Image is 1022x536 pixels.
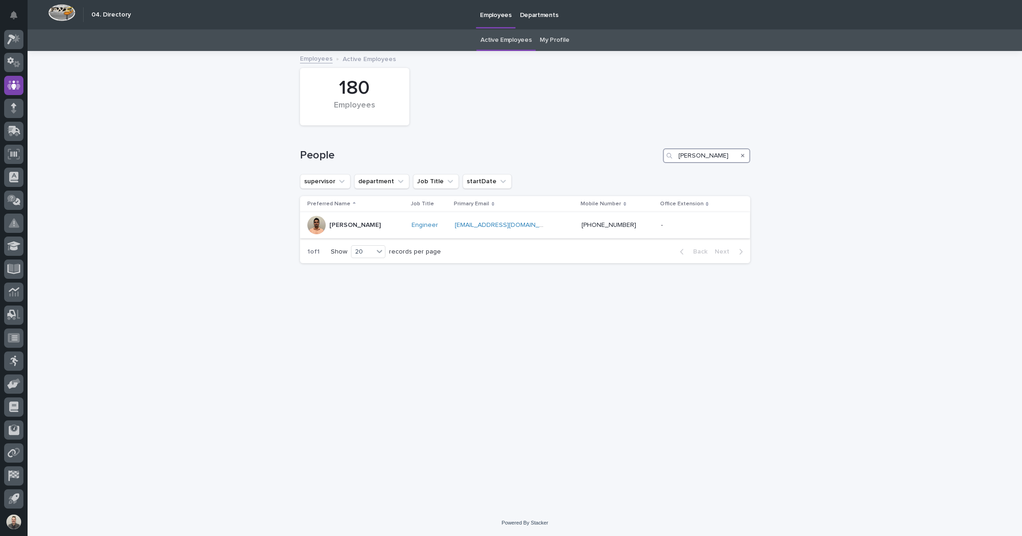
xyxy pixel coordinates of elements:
a: My Profile [540,29,569,51]
div: 180 [316,77,394,100]
span: Back [688,248,707,255]
div: Notifications [11,11,23,26]
p: Preferred Name [307,199,350,209]
p: Active Employees [343,53,396,63]
a: Engineer [412,221,438,229]
button: Job Title [413,174,459,189]
a: [EMAIL_ADDRESS][DOMAIN_NAME] [455,222,559,228]
img: Workspace Logo [48,4,75,21]
span: Next [715,248,735,255]
p: Show [331,248,347,256]
button: users-avatar [4,512,23,531]
p: records per page [389,248,441,256]
a: Active Employees [480,29,531,51]
a: [PHONE_NUMBER] [582,222,636,228]
button: Notifications [4,6,23,25]
a: Powered By Stacker [502,520,548,525]
p: Office Extension [660,199,703,209]
button: startDate [463,174,512,189]
p: [PERSON_NAME] [329,221,381,229]
p: - [661,220,664,229]
div: 20 [351,247,373,257]
a: Employees [300,53,333,63]
p: Primary Email [454,199,489,209]
tr: [PERSON_NAME]Engineer [EMAIL_ADDRESS][DOMAIN_NAME] [PHONE_NUMBER]-- [300,212,750,238]
p: 1 of 1 [300,241,327,263]
input: Search [663,148,750,163]
button: Back [672,248,711,256]
h2: 04. Directory [91,11,131,19]
button: department [354,174,409,189]
button: supervisor [300,174,350,189]
h1: People [300,149,659,162]
p: Mobile Number [581,199,621,209]
p: Job Title [411,199,434,209]
button: Next [711,248,750,256]
div: Employees [316,101,394,120]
